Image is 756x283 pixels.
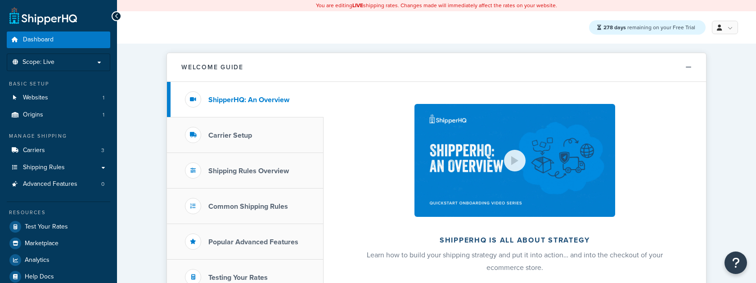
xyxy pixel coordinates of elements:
[7,31,110,48] a: Dashboard
[25,273,54,281] span: Help Docs
[7,142,110,159] li: Carriers
[23,94,48,102] span: Websites
[7,142,110,159] a: Carriers3
[7,176,110,193] a: Advanced Features0
[23,36,54,44] span: Dashboard
[7,209,110,216] div: Resources
[103,94,104,102] span: 1
[181,64,243,71] h2: Welcome Guide
[23,180,77,188] span: Advanced Features
[208,131,252,139] h3: Carrier Setup
[23,147,45,154] span: Carriers
[7,80,110,88] div: Basic Setup
[7,107,110,123] a: Origins1
[7,90,110,106] a: Websites1
[603,23,626,31] strong: 278 days
[352,1,363,9] b: LIVE
[7,159,110,176] a: Shipping Rules
[208,274,268,282] h3: Testing Your Rates
[208,238,298,246] h3: Popular Advanced Features
[167,53,706,82] button: Welcome Guide
[25,240,58,247] span: Marketplace
[23,111,43,119] span: Origins
[101,180,104,188] span: 0
[23,164,65,171] span: Shipping Rules
[103,111,104,119] span: 1
[25,223,68,231] span: Test Your Rates
[25,256,49,264] span: Analytics
[367,250,663,273] span: Learn how to build your shipping strategy and put it into action… and into the checkout of your e...
[347,236,682,244] h2: ShipperHQ is all about strategy
[7,132,110,140] div: Manage Shipping
[724,252,747,274] button: Open Resource Center
[7,90,110,106] li: Websites
[208,202,288,211] h3: Common Shipping Rules
[7,235,110,252] a: Marketplace
[208,96,289,104] h3: ShipperHQ: An Overview
[101,147,104,154] span: 3
[7,219,110,235] a: Test Your Rates
[414,104,615,217] img: ShipperHQ is all about strategy
[208,167,289,175] h3: Shipping Rules Overview
[603,23,695,31] span: remaining on your Free Trial
[7,176,110,193] li: Advanced Features
[7,107,110,123] li: Origins
[22,58,54,66] span: Scope: Live
[7,252,110,268] a: Analytics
